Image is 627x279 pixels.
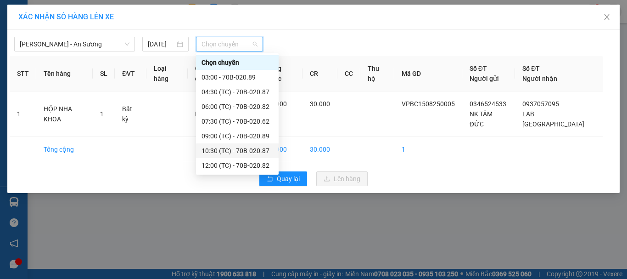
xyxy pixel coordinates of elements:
[18,12,114,21] span: XÁC NHẬN SỐ HÀNG LÊN XE
[20,67,56,72] span: 10:34:28 [DATE]
[196,55,279,70] div: Chọn chuyến
[73,28,126,39] span: 01 Võ Văn Truyện, KP.1, Phường 2
[3,6,44,46] img: logo
[316,171,368,186] button: uploadLên hàng
[267,176,273,183] span: rollback
[36,56,93,91] th: Tên hàng
[46,58,97,65] span: VPBC1508250005
[522,75,557,82] span: Người nhận
[402,100,455,108] span: VPBC1508250005
[594,5,620,30] button: Close
[73,41,112,46] span: Hotline: 19001152
[195,110,207,118] span: KDB
[3,67,56,72] span: In ngày:
[20,37,129,51] span: Châu Thành - An Sương
[115,56,146,91] th: ĐVT
[202,116,273,126] div: 07:30 (TC) - 70B-020.62
[202,72,273,82] div: 03:00 - 70B-020.89
[259,56,303,91] th: Tổng cước
[259,137,303,162] td: 30.000
[36,137,93,162] td: Tổng cộng
[115,91,146,137] td: Bất kỳ
[3,59,97,65] span: [PERSON_NAME]:
[202,57,273,68] div: Chọn chuyến
[470,65,487,72] span: Số ĐT
[470,100,506,108] span: 0346524533
[259,171,307,186] button: rollbackQuay lại
[470,75,499,82] span: Người gửi
[25,50,112,57] span: -----------------------------------------
[522,65,540,72] span: Số ĐT
[36,91,93,137] td: HỘP NHA KHOA
[10,91,36,137] td: 1
[100,110,104,118] span: 1
[10,56,36,91] th: STT
[202,102,273,112] div: 06:00 (TC) - 70B-020.82
[148,39,174,49] input: 15/08/2025
[337,56,360,91] th: CC
[310,100,330,108] span: 30.000
[277,174,300,184] span: Quay lại
[470,110,493,128] span: NK TÂM ĐỨC
[302,137,337,162] td: 30.000
[202,87,273,97] div: 04:30 (TC) - 70B-020.87
[603,13,610,21] span: close
[73,15,123,26] span: Bến xe [GEOGRAPHIC_DATA]
[202,131,273,141] div: 09:00 (TC) - 70B-020.89
[188,56,223,91] th: Ghi chú
[146,56,187,91] th: Loại hàng
[394,56,462,91] th: Mã GD
[93,56,115,91] th: SL
[73,5,126,13] strong: ĐỒNG PHƯỚC
[522,110,584,128] span: LAB [GEOGRAPHIC_DATA]
[202,160,273,171] div: 12:00 (TC) - 70B-020.82
[202,146,273,156] div: 10:30 (TC) - 70B-020.87
[360,56,394,91] th: Thu hộ
[202,37,258,51] span: Chọn chuyến
[302,56,337,91] th: CR
[522,100,559,108] span: 0937057095
[394,137,462,162] td: 1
